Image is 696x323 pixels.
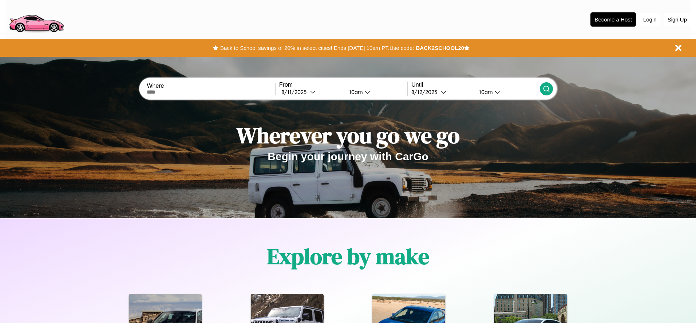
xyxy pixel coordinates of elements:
div: 8 / 12 / 2025 [411,88,441,95]
button: 10am [343,88,407,96]
button: 8/11/2025 [279,88,343,96]
h1: Explore by make [267,241,429,271]
div: 8 / 11 / 2025 [281,88,310,95]
label: Until [411,82,539,88]
div: 10am [345,88,365,95]
img: logo [5,4,67,34]
button: Sign Up [664,13,691,26]
button: 10am [473,88,539,96]
button: Back to School savings of 20% in select cities! Ends [DATE] 10am PT.Use code: [218,43,416,53]
label: Where [147,83,275,89]
button: Login [640,13,660,26]
b: BACK2SCHOOL20 [416,45,464,51]
label: From [279,82,407,88]
div: 10am [475,88,495,95]
button: Become a Host [590,12,636,27]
